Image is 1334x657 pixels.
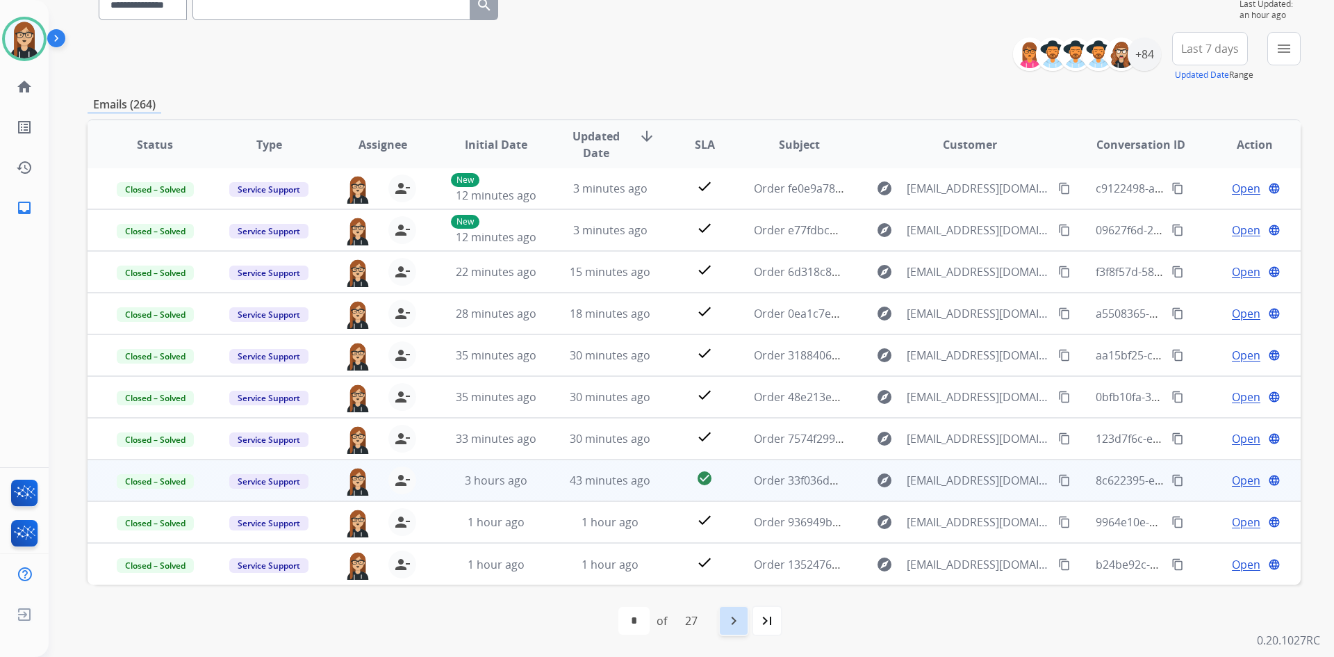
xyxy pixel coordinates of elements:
span: Service Support [229,266,308,280]
span: 1 hour ago [582,514,639,530]
mat-icon: home [16,79,33,95]
mat-icon: content_copy [1171,432,1184,445]
mat-icon: person_remove [394,514,411,530]
span: Closed – Solved [117,224,194,238]
span: Order 7574f299-7ebc-49ab-8b4c-cf7603833716 [754,431,996,446]
mat-icon: language [1268,391,1281,403]
mat-icon: history [16,159,33,176]
img: agent-avatar [344,508,372,537]
mat-icon: person_remove [394,305,411,322]
mat-icon: content_copy [1171,224,1184,236]
span: Closed – Solved [117,474,194,489]
mat-icon: person_remove [394,263,411,280]
mat-icon: check_circle [696,470,713,487]
span: Open [1232,347,1260,364]
span: Service Support [229,224,308,238]
img: agent-avatar [344,341,372,371]
mat-icon: person_remove [394,222,411,238]
mat-icon: content_copy [1171,516,1184,528]
mat-icon: language [1268,224,1281,236]
mat-icon: explore [876,180,893,197]
span: 3 minutes ago [573,222,648,238]
span: Conversation ID [1096,136,1185,153]
mat-icon: check [696,387,713,403]
span: 0bfb10fa-32b0-4258-9f30-67418de65359 [1096,389,1304,405]
span: 9964e10e-0af8-4921-84af-dacadf605c8e [1096,514,1301,530]
mat-icon: explore [876,472,893,489]
span: [EMAIL_ADDRESS][DOMAIN_NAME] [907,180,1050,197]
mat-icon: content_copy [1171,349,1184,362]
span: [EMAIL_ADDRESS][DOMAIN_NAME] [907,389,1050,405]
span: c9122498-aa52-4250-a77b-78dce30a4771 [1096,181,1310,196]
span: [EMAIL_ADDRESS][DOMAIN_NAME] [907,305,1050,322]
mat-icon: menu [1276,40,1292,57]
span: SLA [695,136,715,153]
span: Closed – Solved [117,349,194,364]
span: f3f8f57d-5840-4a07-825d-a31c7d954099 [1096,264,1303,279]
span: 35 minutes ago [456,389,536,405]
span: Service Support [229,307,308,322]
div: of [657,613,667,629]
span: [EMAIL_ADDRESS][DOMAIN_NAME] [907,430,1050,447]
mat-icon: explore [876,389,893,405]
mat-icon: content_copy [1171,266,1184,278]
span: [EMAIL_ADDRESS][DOMAIN_NAME] [907,556,1050,573]
mat-icon: check [696,220,713,236]
th: Action [1187,120,1301,169]
span: an hour ago [1240,10,1301,21]
mat-icon: person_remove [394,347,411,364]
img: avatar [5,19,44,58]
span: Last 7 days [1181,46,1239,51]
mat-icon: language [1268,349,1281,362]
span: 18 minutes ago [570,306,650,321]
mat-icon: explore [876,556,893,573]
span: Open [1232,305,1260,322]
img: agent-avatar [344,467,372,496]
p: Emails (264) [88,96,161,113]
mat-icon: check [696,303,713,320]
mat-icon: language [1268,182,1281,195]
span: Open [1232,430,1260,447]
span: Closed – Solved [117,391,194,405]
span: Open [1232,514,1260,530]
span: Order 936949b2-2e88-47f1-a2ff-61e5823592ac [754,514,994,530]
span: [EMAIL_ADDRESS][DOMAIN_NAME] [907,347,1050,364]
span: Updated Date [565,128,628,161]
span: b24be92c-5dce-4ffc-8310-548fa6f6d3b4 [1096,557,1301,572]
mat-icon: explore [876,514,893,530]
mat-icon: person_remove [394,472,411,489]
mat-icon: check [696,428,713,445]
mat-icon: language [1268,516,1281,528]
span: Service Support [229,432,308,447]
p: New [451,173,479,187]
mat-icon: language [1268,474,1281,487]
mat-icon: list_alt [16,119,33,136]
mat-icon: check [696,178,713,195]
span: Closed – Solved [117,432,194,447]
p: 0.20.1027RC [1257,632,1320,649]
span: 28 minutes ago [456,306,536,321]
span: Closed – Solved [117,307,194,322]
span: Open [1232,263,1260,280]
span: [EMAIL_ADDRESS][DOMAIN_NAME] [907,472,1050,489]
img: agent-avatar [344,300,372,329]
span: [EMAIL_ADDRESS][DOMAIN_NAME] [907,222,1050,238]
span: Closed – Solved [117,182,194,197]
mat-icon: person_remove [394,556,411,573]
span: Open [1232,556,1260,573]
span: 8c622395-e3bc-4891-8705-30fd64148850 [1096,473,1307,488]
mat-icon: check [696,512,713,528]
mat-icon: language [1268,307,1281,320]
span: 33 minutes ago [456,431,536,446]
mat-icon: content_copy [1058,558,1071,571]
mat-icon: content_copy [1171,558,1184,571]
span: [EMAIL_ADDRESS][DOMAIN_NAME] [907,263,1050,280]
mat-icon: content_copy [1058,474,1071,487]
mat-icon: arrow_downward [639,128,655,145]
mat-icon: content_copy [1058,266,1071,278]
mat-icon: explore [876,347,893,364]
img: agent-avatar [344,551,372,580]
span: 1 hour ago [468,557,525,572]
span: Open [1232,472,1260,489]
span: Order fe0e9a78-35ef-4840-ab17-45f597cbfb1c [754,181,991,196]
